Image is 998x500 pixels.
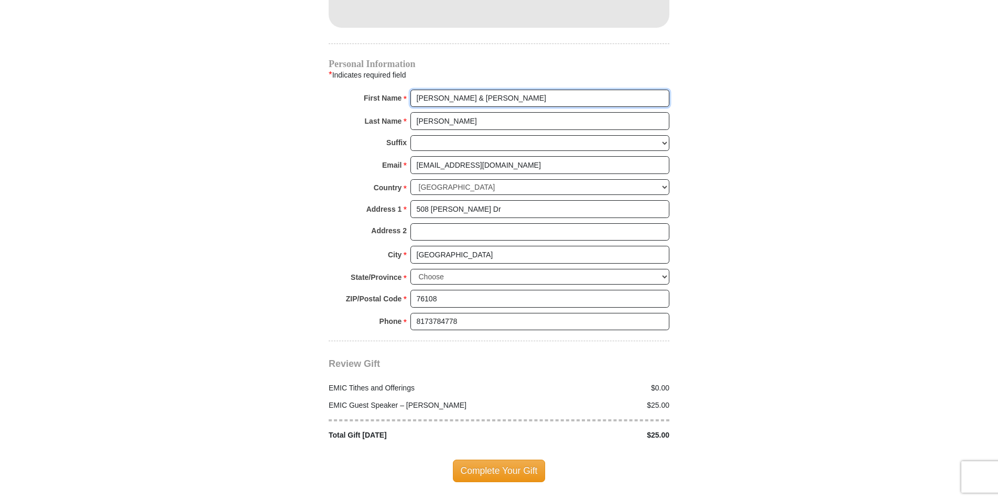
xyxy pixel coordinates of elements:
[499,400,675,411] div: $25.00
[364,91,402,105] strong: First Name
[388,247,402,262] strong: City
[329,358,380,369] span: Review Gift
[499,383,675,394] div: $0.00
[323,400,500,411] div: EMIC Guest Speaker – [PERSON_NAME]
[366,202,402,216] strong: Address 1
[346,291,402,306] strong: ZIP/Postal Code
[374,180,402,195] strong: Country
[323,383,500,394] div: EMIC Tithes and Offerings
[499,430,675,441] div: $25.00
[453,460,546,482] span: Complete Your Gift
[323,430,500,441] div: Total Gift [DATE]
[371,223,407,238] strong: Address 2
[382,158,402,172] strong: Email
[365,114,402,128] strong: Last Name
[329,60,669,68] h4: Personal Information
[386,135,407,150] strong: Suffix
[379,314,402,329] strong: Phone
[329,68,669,82] div: Indicates required field
[351,270,402,285] strong: State/Province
